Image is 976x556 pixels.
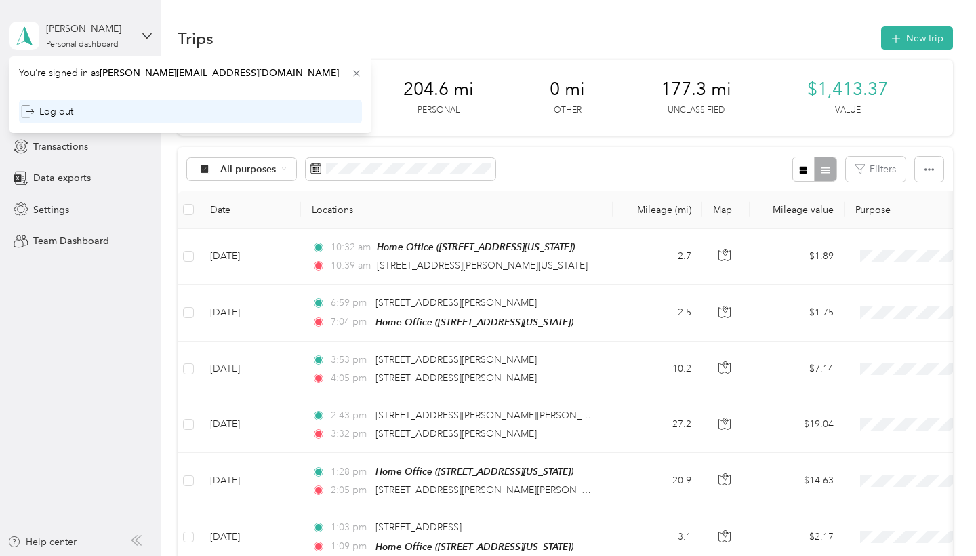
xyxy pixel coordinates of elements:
[750,453,845,509] td: $14.63
[750,397,845,453] td: $19.04
[377,241,575,252] span: Home Office ([STREET_ADDRESS][US_STATE])
[375,410,612,421] span: [STREET_ADDRESS][PERSON_NAME][PERSON_NAME]
[33,234,109,248] span: Team Dashboard
[550,79,585,100] span: 0 mi
[33,140,88,154] span: Transactions
[613,285,702,341] td: 2.5
[668,104,725,117] p: Unclassified
[375,317,573,327] span: Home Office ([STREET_ADDRESS][US_STATE])
[33,203,69,217] span: Settings
[199,229,301,285] td: [DATE]
[375,466,573,477] span: Home Office ([STREET_ADDRESS][US_STATE])
[613,229,702,285] td: 2.7
[331,426,369,441] span: 3:32 pm
[835,104,861,117] p: Value
[377,260,588,271] span: [STREET_ADDRESS][PERSON_NAME][US_STATE]
[46,22,131,36] div: [PERSON_NAME]
[199,191,301,229] th: Date
[178,31,213,45] h1: Trips
[199,397,301,453] td: [DATE]
[613,453,702,509] td: 20.9
[702,191,750,229] th: Map
[331,408,369,423] span: 2:43 pm
[881,26,953,50] button: New trip
[301,191,613,229] th: Locations
[375,297,537,309] span: [STREET_ADDRESS][PERSON_NAME]
[375,428,537,439] span: [STREET_ADDRESS][PERSON_NAME]
[33,171,91,185] span: Data exports
[375,541,573,552] span: Home Office ([STREET_ADDRESS][US_STATE])
[375,484,612,496] span: [STREET_ADDRESS][PERSON_NAME][PERSON_NAME]
[331,483,369,498] span: 2:05 pm
[375,521,462,533] span: [STREET_ADDRESS]
[331,240,371,255] span: 10:32 am
[846,157,906,182] button: Filters
[220,165,277,174] span: All purposes
[7,535,77,549] button: Help center
[46,41,119,49] div: Personal dashboard
[199,285,301,341] td: [DATE]
[21,104,73,119] div: Log out
[403,79,474,100] span: 204.6 mi
[613,191,702,229] th: Mileage (mi)
[418,104,460,117] p: Personal
[331,315,369,330] span: 7:04 pm
[199,453,301,509] td: [DATE]
[613,397,702,453] td: 27.2
[331,371,369,386] span: 4:05 pm
[375,372,537,384] span: [STREET_ADDRESS][PERSON_NAME]
[331,539,369,554] span: 1:09 pm
[750,191,845,229] th: Mileage value
[554,104,582,117] p: Other
[900,480,976,556] iframe: Everlance-gr Chat Button Frame
[750,229,845,285] td: $1.89
[807,79,888,100] span: $1,413.37
[331,520,369,535] span: 1:03 pm
[199,342,301,397] td: [DATE]
[750,285,845,341] td: $1.75
[375,354,537,365] span: [STREET_ADDRESS][PERSON_NAME]
[613,342,702,397] td: 10.2
[750,342,845,397] td: $7.14
[331,464,369,479] span: 1:28 pm
[100,67,339,79] span: [PERSON_NAME][EMAIL_ADDRESS][DOMAIN_NAME]
[331,258,371,273] span: 10:39 am
[19,66,362,80] span: You’re signed in as
[331,353,369,368] span: 3:53 pm
[331,296,369,311] span: 6:59 pm
[661,79,731,100] span: 177.3 mi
